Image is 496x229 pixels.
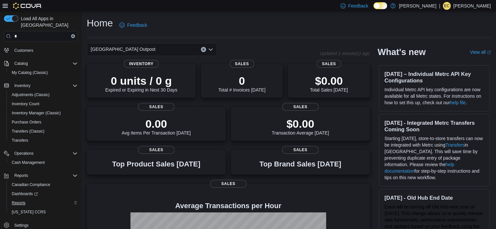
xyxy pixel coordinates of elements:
[7,118,80,127] button: Purchase Orders
[12,209,46,215] span: [US_STATE] CCRS
[12,82,33,90] button: Inventory
[9,100,78,108] span: Inventory Count
[12,110,61,116] span: Inventory Manager (Classic)
[260,160,341,168] h3: Top Brand Sales [DATE]
[12,60,30,67] button: Catalog
[122,117,191,130] p: 0.00
[105,74,177,87] p: 0 units / 0 g
[12,70,48,75] span: My Catalog (Classic)
[7,90,80,99] button: Adjustments (Classic)
[384,86,484,106] p: Individual Metrc API key configurations are now available for all Metrc states. For instructions ...
[14,151,34,156] span: Operations
[105,74,177,93] div: Expired or Expiring in Next 30 Days
[1,81,80,90] button: Inventory
[399,2,436,10] p: [PERSON_NAME]
[439,2,440,10] p: |
[138,146,174,154] span: Sales
[7,158,80,167] button: Cash Management
[218,74,265,87] p: 0
[282,103,319,111] span: Sales
[12,191,38,196] span: Dashboards
[9,127,47,135] a: Transfers (Classic)
[12,150,78,157] span: Operations
[272,117,329,136] div: Transaction Average [DATE]
[18,15,78,28] span: Load All Apps in [GEOGRAPHIC_DATA]
[9,69,51,77] a: My Catalog (Classic)
[14,48,33,53] span: Customers
[230,60,254,68] span: Sales
[201,47,206,52] button: Clear input
[384,71,484,84] h3: [DATE] – Individual Metrc API Key Configurations
[12,82,78,90] span: Inventory
[443,2,451,10] div: Elisabeth Chang
[470,50,491,55] a: View allExternal link
[12,160,45,165] span: Cash Management
[348,3,368,9] span: Feedback
[124,60,159,68] span: Inventory
[9,109,63,117] a: Inventory Manager (Classic)
[384,194,484,201] h3: [DATE] - Old Hub End Date
[9,199,28,207] a: Reports
[12,200,25,206] span: Reports
[14,223,28,228] span: Settings
[218,74,265,93] div: Total # Invoices [DATE]
[9,69,78,77] span: My Catalog (Classic)
[7,108,80,118] button: Inventory Manager (Classic)
[7,127,80,136] button: Transfers (Classic)
[122,117,191,136] div: Avg Items Per Transaction [DATE]
[210,180,247,188] span: Sales
[378,47,426,57] h2: What's new
[9,91,78,99] span: Adjustments (Classic)
[12,138,28,143] span: Transfers
[7,198,80,208] button: Reports
[91,45,156,53] span: [GEOGRAPHIC_DATA] Outpost
[9,118,78,126] span: Purchase Orders
[127,22,147,28] span: Feedback
[272,117,329,130] p: $0.00
[1,171,80,180] button: Reports
[9,91,52,99] a: Adjustments (Classic)
[453,2,491,10] p: [PERSON_NAME]
[9,159,47,166] a: Cash Management
[1,45,80,55] button: Customers
[310,74,348,93] div: Total Sales [DATE]
[12,120,41,125] span: Purchase Orders
[92,202,365,210] h4: Average Transactions per Hour
[12,129,44,134] span: Transfers (Classic)
[14,61,28,66] span: Catalog
[14,173,28,178] span: Reports
[12,150,36,157] button: Operations
[7,208,80,217] button: [US_STATE] CCRS
[13,3,42,9] img: Cova
[1,149,80,158] button: Operations
[12,47,36,54] a: Customers
[7,180,80,189] button: Canadian Compliance
[384,120,484,133] h3: [DATE] - Integrated Metrc Transfers Coming Soon
[9,136,78,144] span: Transfers
[9,109,78,117] span: Inventory Manager (Classic)
[117,19,150,32] a: Feedback
[373,2,387,9] input: Dark Mode
[112,160,200,168] h3: Top Product Sales [DATE]
[384,135,484,181] p: Starting [DATE], store-to-store transfers can now be integrated with Metrc using in [GEOGRAPHIC_D...
[71,34,75,38] button: Clear input
[320,51,370,56] p: Updated 1 minute(s) ago
[138,103,174,111] span: Sales
[12,182,50,187] span: Canadian Compliance
[9,181,78,189] span: Canadian Compliance
[9,181,53,189] a: Canadian Compliance
[450,100,466,105] a: help file
[12,46,78,54] span: Customers
[7,136,80,145] button: Transfers
[9,208,48,216] a: [US_STATE] CCRS
[7,68,80,77] button: My Catalog (Classic)
[9,127,78,135] span: Transfers (Classic)
[310,74,348,87] p: $0.00
[282,146,319,154] span: Sales
[87,17,113,30] h1: Home
[9,190,78,198] span: Dashboards
[12,172,78,179] span: Reports
[445,142,465,148] a: Transfers
[12,60,78,67] span: Catalog
[444,2,450,10] span: EC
